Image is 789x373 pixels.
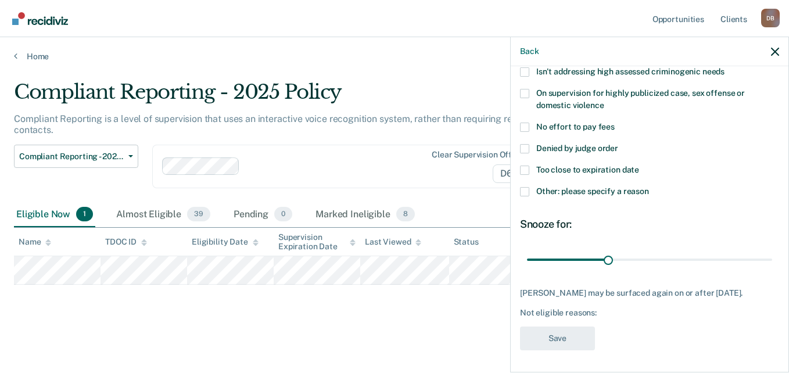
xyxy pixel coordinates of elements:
[432,150,530,160] div: Clear supervision officers
[187,207,210,222] span: 39
[14,202,95,228] div: Eligible Now
[76,207,93,222] span: 1
[114,202,213,228] div: Almost Eligible
[14,80,606,113] div: Compliant Reporting - 2025 Policy
[14,51,775,62] a: Home
[493,164,533,183] span: D61
[536,88,745,110] span: On supervision for highly publicized case, sex offense or domestic violence
[278,232,356,252] div: Supervision Expiration Date
[313,202,417,228] div: Marked Ineligible
[231,202,295,228] div: Pending
[536,122,615,131] span: No effort to pay fees
[536,67,725,76] span: Isn't addressing high assessed criminogenic needs
[14,113,590,135] p: Compliant Reporting is a level of supervision that uses an interactive voice recognition system, ...
[365,237,421,247] div: Last Viewed
[19,237,51,247] div: Name
[19,152,124,162] span: Compliant Reporting - 2025 Policy
[520,46,539,56] button: Back
[520,218,779,231] div: Snooze for:
[536,186,649,196] span: Other: please specify a reason
[192,237,259,247] div: Eligibility Date
[536,144,618,153] span: Denied by judge order
[12,12,68,25] img: Recidiviz
[105,237,147,247] div: TDOC ID
[520,288,779,298] div: [PERSON_NAME] may be surfaced again on or after [DATE].
[520,308,779,318] div: Not eligible reasons:
[274,207,292,222] span: 0
[520,327,595,350] button: Save
[454,237,479,247] div: Status
[761,9,780,27] button: Profile dropdown button
[761,9,780,27] div: D B
[536,165,639,174] span: Too close to expiration date
[396,207,415,222] span: 8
